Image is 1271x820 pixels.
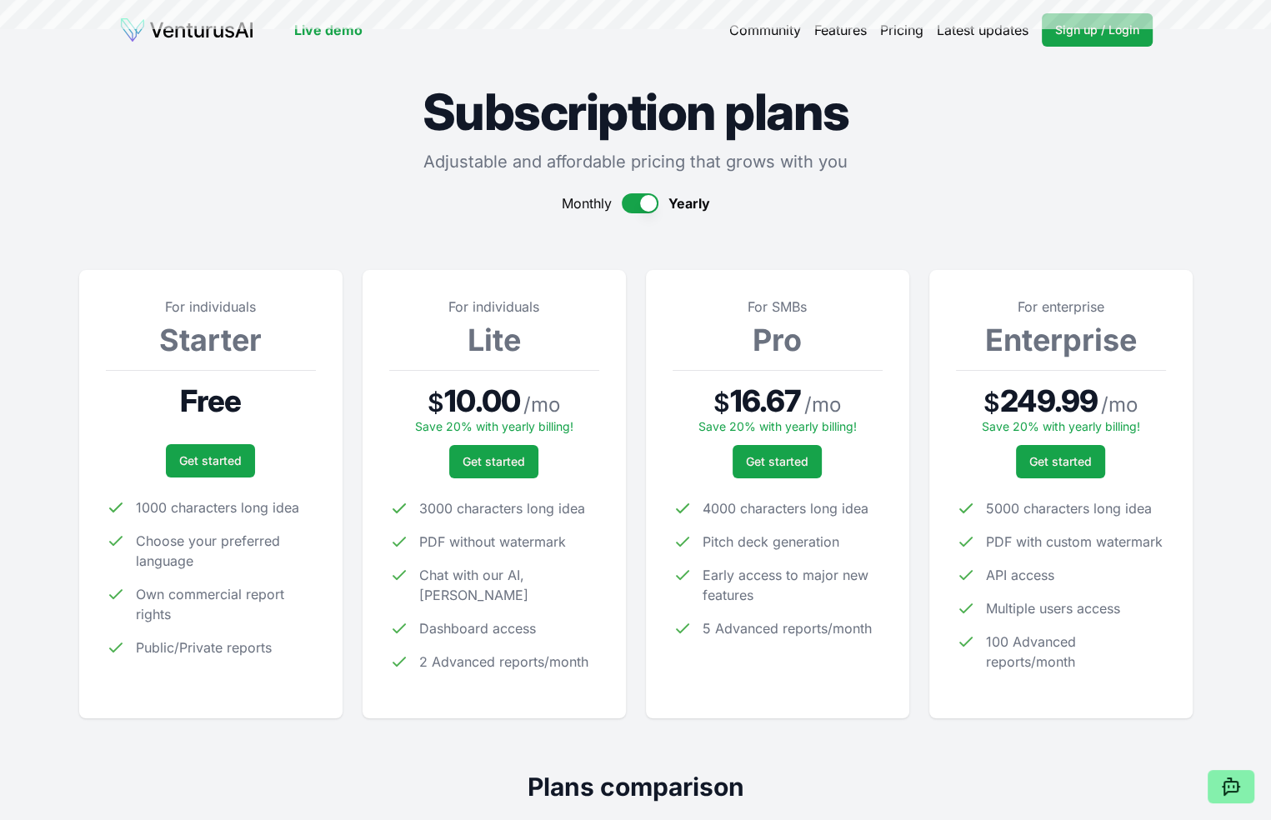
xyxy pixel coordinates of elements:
span: Save 20% with yearly billing! [982,419,1140,433]
span: $ [983,387,1000,417]
span: Save 20% with yearly billing! [698,419,857,433]
span: PDF with custom watermark [986,532,1163,552]
span: 5000 characters long idea [986,498,1152,518]
span: $ [428,387,444,417]
a: Get started [733,445,822,478]
span: 100 Advanced reports/month [986,632,1166,672]
h3: Starter [106,323,316,357]
a: Sign up / Login [1042,13,1153,47]
a: Live demo [294,20,363,40]
a: Get started [449,445,538,478]
span: 249.99 [1000,384,1098,417]
span: Early access to major new features [703,565,883,605]
a: Get started [1016,445,1105,478]
span: 16.67 [730,384,802,417]
span: Dashboard access [419,618,536,638]
img: logo [119,17,254,43]
span: $ [713,387,730,417]
span: Pitch deck generation [703,532,839,552]
p: For SMBs [673,297,883,317]
span: / mo [523,392,560,418]
p: For individuals [106,297,316,317]
span: 5 Advanced reports/month [703,618,872,638]
span: 10.00 [444,384,520,417]
span: Public/Private reports [136,637,272,657]
span: Choose your preferred language [136,531,316,571]
a: Features [814,20,867,40]
span: Save 20% with yearly billing! [415,419,573,433]
a: Community [729,20,801,40]
h2: Plans comparison [79,772,1193,802]
span: Free [180,384,241,417]
span: Chat with our AI, [PERSON_NAME] [419,565,599,605]
span: Sign up / Login [1055,22,1139,38]
span: Multiple users access [986,598,1120,618]
p: For individuals [389,297,599,317]
span: 1000 characters long idea [136,497,299,517]
span: 3000 characters long idea [419,498,585,518]
p: Adjustable and affordable pricing that grows with you [79,150,1193,173]
span: 2 Advanced reports/month [419,652,588,672]
h3: Enterprise [956,323,1166,357]
span: Yearly [668,193,710,213]
a: Latest updates [937,20,1028,40]
span: / mo [1101,392,1138,418]
span: API access [986,565,1054,585]
a: Pricing [880,20,923,40]
span: Own commercial report rights [136,584,316,624]
h3: Lite [389,323,599,357]
h3: Pro [673,323,883,357]
span: / mo [804,392,841,418]
span: Monthly [562,193,612,213]
h1: Subscription plans [79,87,1193,137]
a: Get started [166,444,255,477]
span: 4000 characters long idea [703,498,868,518]
span: PDF without watermark [419,532,566,552]
p: For enterprise [956,297,1166,317]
